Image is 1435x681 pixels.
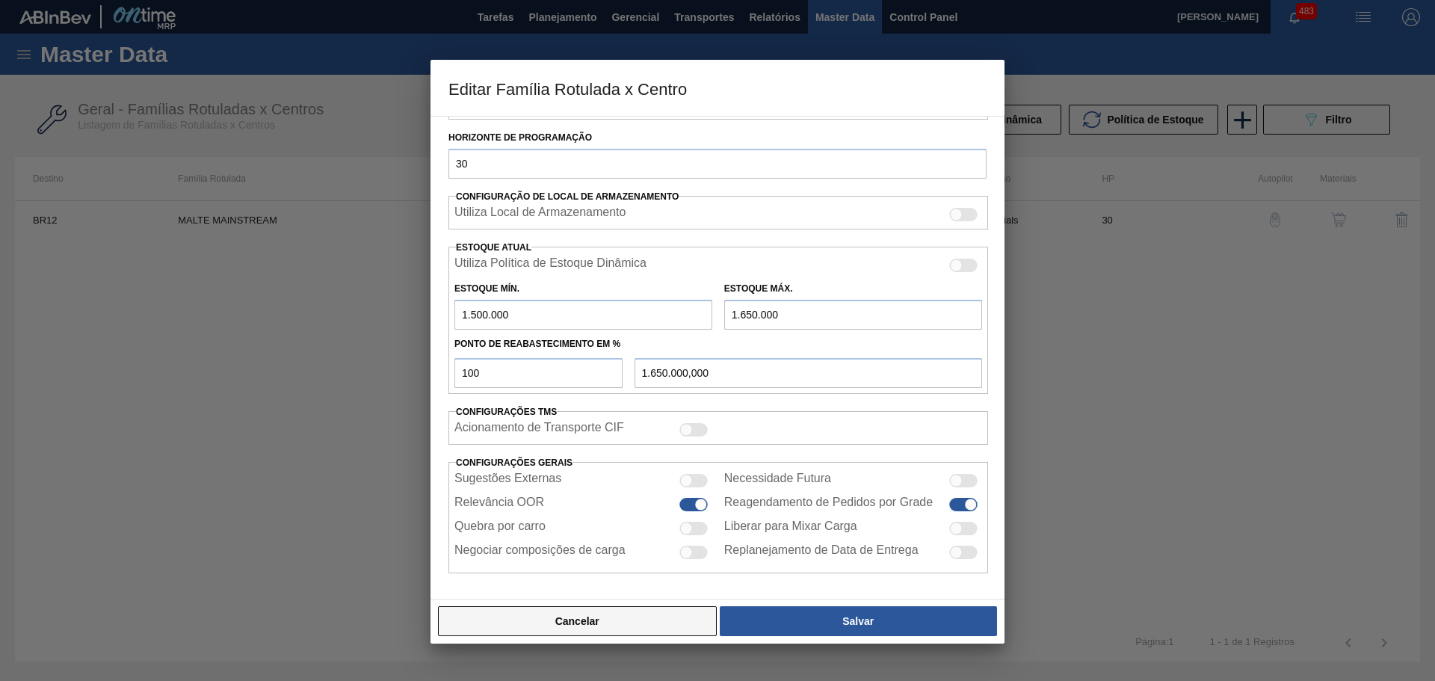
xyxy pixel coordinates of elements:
label: Negociar composições de carga [454,543,626,561]
label: Estoque Máx. [724,283,793,294]
label: Ponto de Reabastecimento em % [454,339,620,349]
label: Liberar para Mixar Carga [724,520,857,537]
label: Quando ativada, o sistema irá usar os estoques usando a Política de Estoque Dinâmica. [454,256,646,274]
label: Estoque Atual [456,242,531,253]
button: Salvar [720,606,997,636]
label: Necessidade Futura [724,472,831,490]
label: Quebra por carro [454,520,546,537]
label: Quando ativada, o sistema irá exibir os estoques de diferentes locais de armazenamento. [454,206,626,224]
label: Configurações TMS [456,407,557,417]
span: Configurações Gerais [456,457,573,468]
label: Acionamento de Transporte CIF [454,421,624,439]
label: Estoque Mín. [454,283,519,294]
h3: Editar Família Rotulada x Centro [430,60,1004,117]
label: Relevância OOR [454,496,544,514]
label: Horizonte de Programação [448,127,987,149]
span: Configuração de Local de Armazenamento [456,191,679,202]
button: Cancelar [438,606,717,636]
label: Replanejamento de Data de Entrega [724,543,919,561]
label: Reagendamento de Pedidos por Grade [724,496,933,514]
label: Sugestões Externas [454,472,561,490]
